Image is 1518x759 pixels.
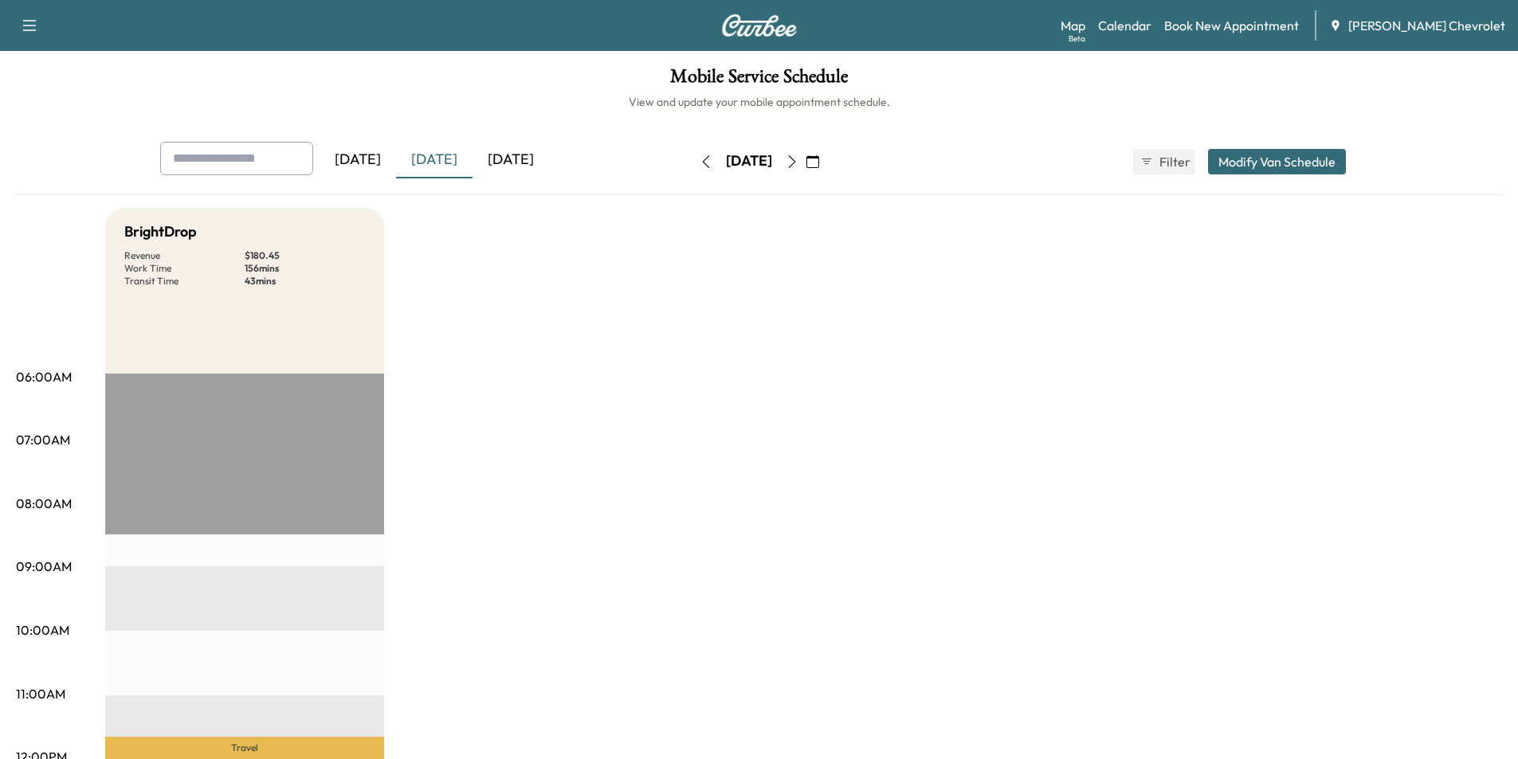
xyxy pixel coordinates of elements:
[16,430,70,449] p: 07:00AM
[726,151,772,171] div: [DATE]
[320,142,396,178] div: [DATE]
[1208,149,1346,174] button: Modify Van Schedule
[124,221,197,243] h5: BrightDrop
[16,557,72,576] p: 09:00AM
[1159,152,1188,171] span: Filter
[16,620,69,640] p: 10:00AM
[1348,16,1505,35] span: [PERSON_NAME] Chevrolet
[124,249,245,262] p: Revenue
[245,249,365,262] p: $ 180.45
[1133,149,1195,174] button: Filter
[124,275,245,288] p: Transit Time
[1098,16,1151,35] a: Calendar
[16,67,1502,94] h1: Mobile Service Schedule
[245,262,365,275] p: 156 mins
[1164,16,1299,35] a: Book New Appointment
[721,14,798,37] img: Curbee Logo
[16,494,72,513] p: 08:00AM
[16,94,1502,110] h6: View and update your mobile appointment schedule.
[105,737,384,759] p: Travel
[16,684,65,703] p: 11:00AM
[124,262,245,275] p: Work Time
[1069,33,1085,45] div: Beta
[473,142,549,178] div: [DATE]
[245,275,365,288] p: 43 mins
[16,367,72,386] p: 06:00AM
[396,142,473,178] div: [DATE]
[1061,16,1085,35] a: MapBeta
